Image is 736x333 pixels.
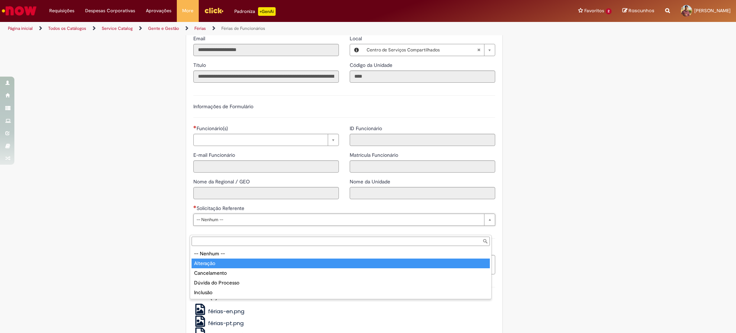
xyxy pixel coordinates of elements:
[192,268,490,278] div: Cancelamento
[192,278,490,288] div: Dúvida do Processo
[192,249,490,259] div: -- Nenhum --
[192,259,490,268] div: Alteração
[192,288,490,297] div: Inclusão
[190,247,491,299] ul: Solicitação Referente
